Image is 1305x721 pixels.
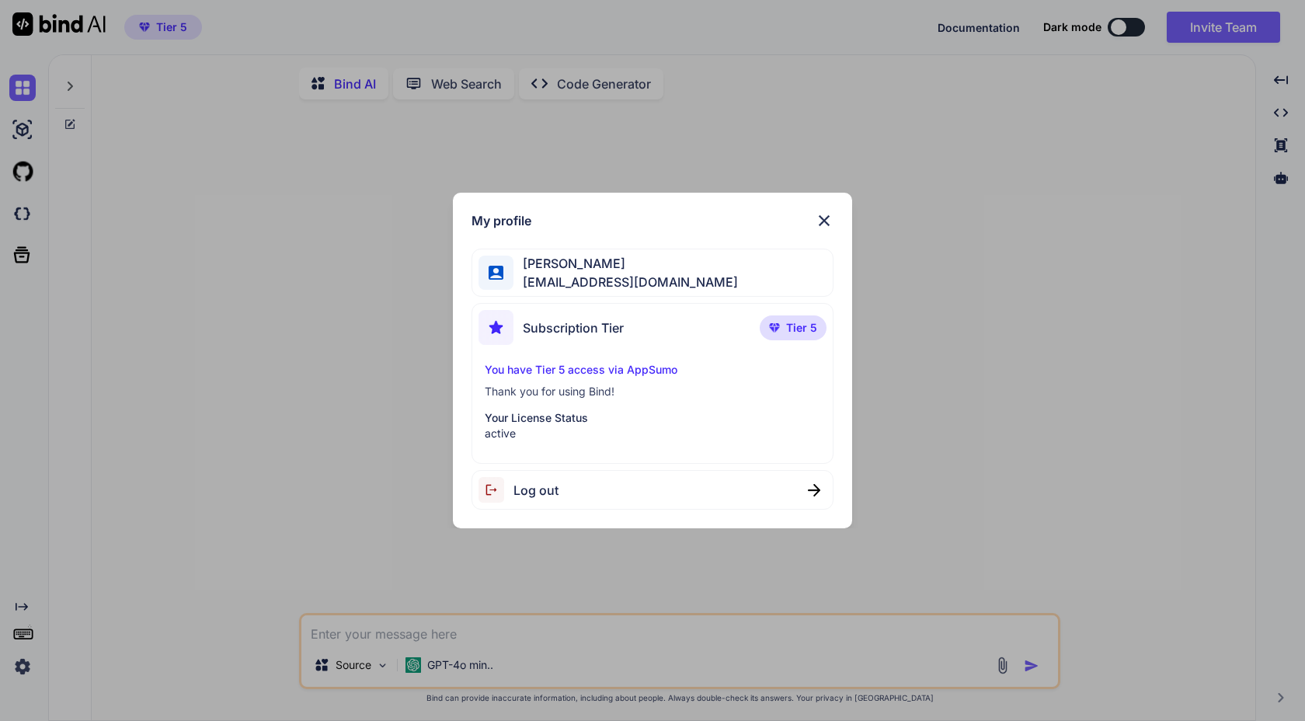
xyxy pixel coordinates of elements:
[786,320,817,336] span: Tier 5
[485,384,820,399] p: Thank you for using Bind!
[523,319,624,337] span: Subscription Tier
[485,362,820,378] p: You have Tier 5 access via AppSumo
[513,273,738,291] span: [EMAIL_ADDRESS][DOMAIN_NAME]
[808,484,820,496] img: close
[815,211,833,230] img: close
[478,477,513,503] img: logout
[489,266,503,280] img: profile
[769,323,780,333] img: premium
[513,481,559,500] span: Log out
[485,426,820,441] p: active
[513,254,738,273] span: [PERSON_NAME]
[485,410,820,426] p: Your License Status
[478,310,513,345] img: subscription
[472,211,531,230] h1: My profile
